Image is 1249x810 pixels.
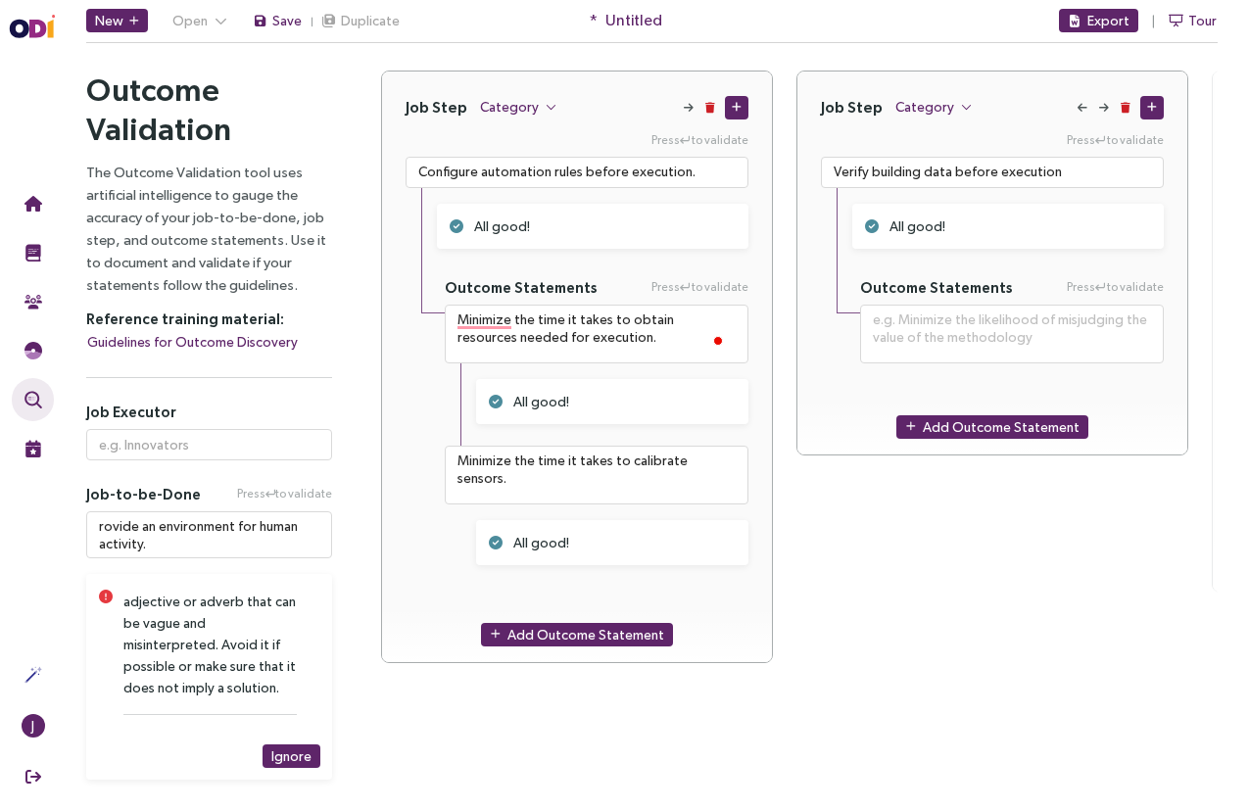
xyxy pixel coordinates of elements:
img: Community [24,293,42,310]
button: Sign Out [12,755,54,798]
h5: Outcome Statements [860,278,1013,297]
span: Tour [1188,10,1217,31]
span: Job-to-be-Done [86,485,201,503]
button: Duplicate [320,9,401,32]
span: Save [272,10,302,31]
textarea: Press Enter to validate [406,157,748,188]
button: Category [479,95,557,119]
span: Category [480,96,539,118]
h4: Job Step [406,98,467,117]
h4: Job Step [821,98,883,117]
button: Export [1059,9,1138,32]
img: Training [24,244,42,262]
button: Move Right [682,102,696,116]
button: Category [894,95,973,119]
button: Open [164,9,236,32]
span: Press to validate [237,485,332,503]
div: All good! [513,391,713,412]
button: Community [12,280,54,323]
span: Guidelines for Outcome Discovery [87,331,298,353]
span: Ignore [271,745,312,767]
button: Training [12,231,54,274]
button: Actions [12,653,54,696]
span: Press to validate [1067,278,1164,297]
h5: Job Executor [86,403,332,421]
div: Your statement includes an adjective or adverb that can be vague and misinterpreted. Avoid it if ... [123,569,297,698]
div: All good! [474,215,713,237]
button: Tour [1168,9,1218,32]
p: The Outcome Validation tool uses artificial intelligence to gauge the accuracy of your job-to-be-... [86,161,332,296]
span: Category [895,96,954,118]
span: Export [1087,10,1129,31]
strong: Reference training material: [86,310,284,327]
button: Add Outcome Statement [896,415,1088,439]
h5: Outcome Statements [445,278,598,297]
img: Outcome Validation [24,391,42,408]
input: e.g. Innovators [86,429,332,460]
img: JTBD Needs Framework [24,342,42,359]
img: Actions [24,666,42,684]
textarea: To enrich screen reader interactions, please activate Accessibility in Grammarly extension settings [86,511,332,558]
img: Live Events [24,440,42,457]
button: New [86,9,148,32]
button: Home [12,182,54,225]
button: Move Left [1076,102,1089,116]
div: All good! [513,532,713,553]
h2: Outcome Validation [86,71,332,149]
span: J [31,714,34,738]
textarea: To enrich screen reader interactions, please activate Accessibility in Grammarly extension settings [445,305,748,363]
span: Untitled [605,8,662,32]
button: Live Events [12,427,54,470]
button: Save [252,9,303,32]
button: Ignore [263,744,320,768]
button: Move Right [1097,102,1111,116]
button: Add Outcome Statement [481,623,673,646]
span: New [95,10,123,31]
button: Guidelines for Outcome Discovery [86,330,299,354]
div: The statement seems to have a grammatical inconsistency. [123,727,297,791]
button: Needs Framework [12,329,54,372]
button: Delete Job Step [1119,102,1132,116]
span: Add Outcome Statement [923,416,1080,438]
span: Press to validate [651,278,748,297]
textarea: To enrich screen reader interactions, please activate Accessibility in Grammarly extension settings [821,157,1164,188]
button: J [12,704,54,747]
button: Outcome Validation [12,378,54,421]
div: All good! [889,215,1129,237]
textarea: To enrich screen reader interactions, please activate Accessibility in Grammarly extension settings [445,446,748,504]
textarea: Press Enter to validate [860,305,1164,363]
button: Delete Job Step [703,102,717,116]
span: Add Outcome Statement [507,624,664,645]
